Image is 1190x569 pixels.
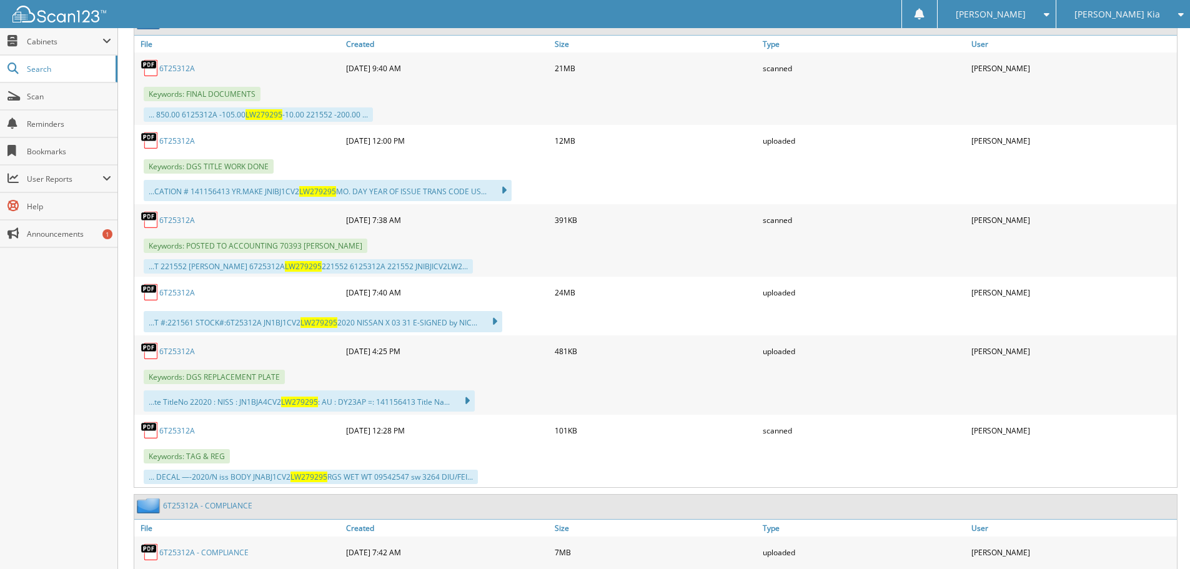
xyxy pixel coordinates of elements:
[552,128,760,153] div: 12MB
[968,418,1177,443] div: [PERSON_NAME]
[141,342,159,360] img: PDF.png
[159,425,195,436] a: 6T25312A
[144,370,285,384] span: Keywords: DGS REPLACEMENT PLATE
[12,6,106,22] img: scan123-logo-white.svg
[27,119,111,129] span: Reminders
[159,215,195,225] a: 6T25312A
[27,174,102,184] span: User Reports
[552,280,760,305] div: 24MB
[144,311,502,332] div: ...T #:221561 STOCK#:6T25312A JN1BJ1CV2 2020 NISSAN X 03 31 E-SIGNED by NIC...
[144,107,373,122] div: ... 850.00 6125312A -105.00 -10.00 221552 -200.00 ...
[299,186,336,197] span: LW279295
[552,540,760,565] div: 7MB
[552,339,760,364] div: 481KB
[343,128,552,153] div: [DATE] 12:00 PM
[343,207,552,232] div: [DATE] 7:38 AM
[968,56,1177,81] div: [PERSON_NAME]
[968,540,1177,565] div: [PERSON_NAME]
[141,543,159,562] img: PDF.png
[27,146,111,157] span: Bookmarks
[300,317,337,328] span: LW279295
[141,210,159,229] img: PDF.png
[343,418,552,443] div: [DATE] 12:28 PM
[343,540,552,565] div: [DATE] 7:42 AM
[141,283,159,302] img: PDF.png
[144,470,478,484] div: ... DECAL —-2020/N iss BODY JNABJ1CV2 RGS WET WT 09542547 sw 3264 DIU/FEI...
[27,91,111,102] span: Scan
[343,280,552,305] div: [DATE] 7:40 AM
[343,56,552,81] div: [DATE] 9:40 AM
[290,472,327,482] span: LW279295
[968,280,1177,305] div: [PERSON_NAME]
[760,56,968,81] div: scanned
[144,259,473,274] div: ...T 221552 [PERSON_NAME] 6725312A 221552 6125312A 221552 JNIBJICV2LW2...
[27,36,102,47] span: Cabinets
[141,421,159,440] img: PDF.png
[245,109,282,120] span: LW279295
[134,36,343,52] a: File
[285,261,322,272] span: LW279295
[760,339,968,364] div: uploaded
[163,500,252,511] a: 6T25312A - COMPLIANCE
[552,520,760,537] a: Size
[159,136,195,146] a: 6T25312A
[760,36,968,52] a: Type
[141,59,159,77] img: PDF.png
[159,346,195,357] a: 6T25312A
[27,201,111,212] span: Help
[760,280,968,305] div: uploaded
[760,520,968,537] a: Type
[137,498,163,513] img: folder2.png
[760,418,968,443] div: scanned
[760,207,968,232] div: scanned
[159,547,249,558] a: 6T25312A - COMPLIANCE
[968,128,1177,153] div: [PERSON_NAME]
[552,207,760,232] div: 391KB
[144,159,274,174] span: Keywords: DGS TITLE WORK DONE
[552,36,760,52] a: Size
[343,339,552,364] div: [DATE] 4:25 PM
[956,11,1026,18] span: [PERSON_NAME]
[343,36,552,52] a: Created
[144,239,367,253] span: Keywords: POSTED TO ACCOUNTING 70393 [PERSON_NAME]
[968,36,1177,52] a: User
[144,390,475,412] div: ...te TitleNo 22020 : NISS : JN1BJA4CV2 : AU : DY23AP =: 141156413 Title Na...
[141,131,159,150] img: PDF.png
[968,520,1177,537] a: User
[144,449,230,463] span: Keywords: TAG & REG
[760,540,968,565] div: uploaded
[159,287,195,298] a: 6T25312A
[760,128,968,153] div: uploaded
[134,520,343,537] a: File
[1074,11,1160,18] span: [PERSON_NAME] Kia
[159,63,195,74] a: 6T25312A
[552,56,760,81] div: 21MB
[968,207,1177,232] div: [PERSON_NAME]
[27,64,109,74] span: Search
[281,397,318,407] span: LW279295
[968,339,1177,364] div: [PERSON_NAME]
[343,520,552,537] a: Created
[144,180,512,201] div: ...CATION # 141156413 YR.MAKE JNIBJ1CV2 MO. DAY YEAR OF ISSUE TRANS CODE US...
[552,418,760,443] div: 101KB
[27,229,111,239] span: Announcements
[102,229,112,239] div: 1
[144,87,260,101] span: Keywords: FINAL DOCUMENTS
